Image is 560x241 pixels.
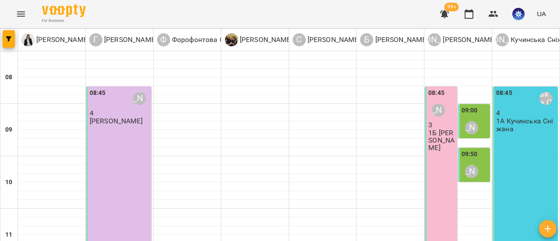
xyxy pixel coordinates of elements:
h6: 11 [5,230,12,240]
h6: 08 [5,73,12,82]
div: Б [360,33,373,46]
a: [PERSON_NAME] [PERSON_NAME] [428,33,496,46]
p: Форофонтова Олена [170,35,240,45]
div: [PERSON_NAME] [496,33,509,46]
div: Собченко Катерина [293,33,360,46]
img: С [225,33,238,46]
div: С [293,33,306,46]
div: Форофонтова Олена [157,33,240,46]
p: [PERSON_NAME] [102,35,157,45]
div: Білошицька Діана [360,33,428,46]
p: [PERSON_NAME] [306,35,360,45]
div: Коваленко Аміна [21,33,89,46]
div: Кучинська Сніжана [539,92,553,105]
p: 4 [90,109,150,117]
h6: 09 [5,125,12,135]
p: [PERSON_NAME] [90,117,143,125]
p: [PERSON_NAME] [373,35,428,45]
h6: 10 [5,178,12,187]
label: 08:45 [496,88,512,98]
a: Ф Форофонтова Олена [157,33,240,46]
div: [PERSON_NAME] [428,33,441,46]
a: Г [PERSON_NAME] [89,33,157,46]
div: Ануфрієва Ксенія [428,33,496,46]
a: Б [PERSON_NAME] [360,33,428,46]
p: 1А Кучинська Сніжана [496,117,556,133]
a: С [PERSON_NAME] [225,33,293,46]
div: Гандрабура Наталя [133,92,146,105]
p: [PERSON_NAME] [35,35,89,45]
label: 09:50 [462,150,478,159]
p: [PERSON_NAME] [238,35,293,45]
p: 1Б [PERSON_NAME] [428,129,455,152]
a: С [PERSON_NAME] [293,33,360,46]
div: Ануфрієва Ксенія [465,121,478,134]
img: 0dac5a7bb7f066a4c63f04d1f0800e65.jpg [512,8,525,20]
div: Ануфрієва Ксенія [465,165,478,178]
div: Ануфрієва Ксенія [432,104,445,117]
p: 4 [496,109,556,117]
div: Г [89,33,102,46]
label: 09:00 [462,106,478,115]
div: Сушко Олександр [225,33,293,46]
img: К [21,33,35,46]
span: 99+ [444,3,459,11]
button: Створити урок [539,220,556,238]
img: Voopty Logo [42,4,86,17]
button: UA [533,6,549,22]
div: Гандрабура Наталя [89,33,157,46]
div: Ф [157,33,170,46]
p: 3 [428,121,455,129]
a: К [PERSON_NAME] [21,33,89,46]
button: Menu [10,3,31,24]
label: 08:45 [428,88,444,98]
span: UA [537,9,546,18]
label: 08:45 [90,88,106,98]
p: [PERSON_NAME] [441,35,496,45]
span: For Business [42,18,86,24]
